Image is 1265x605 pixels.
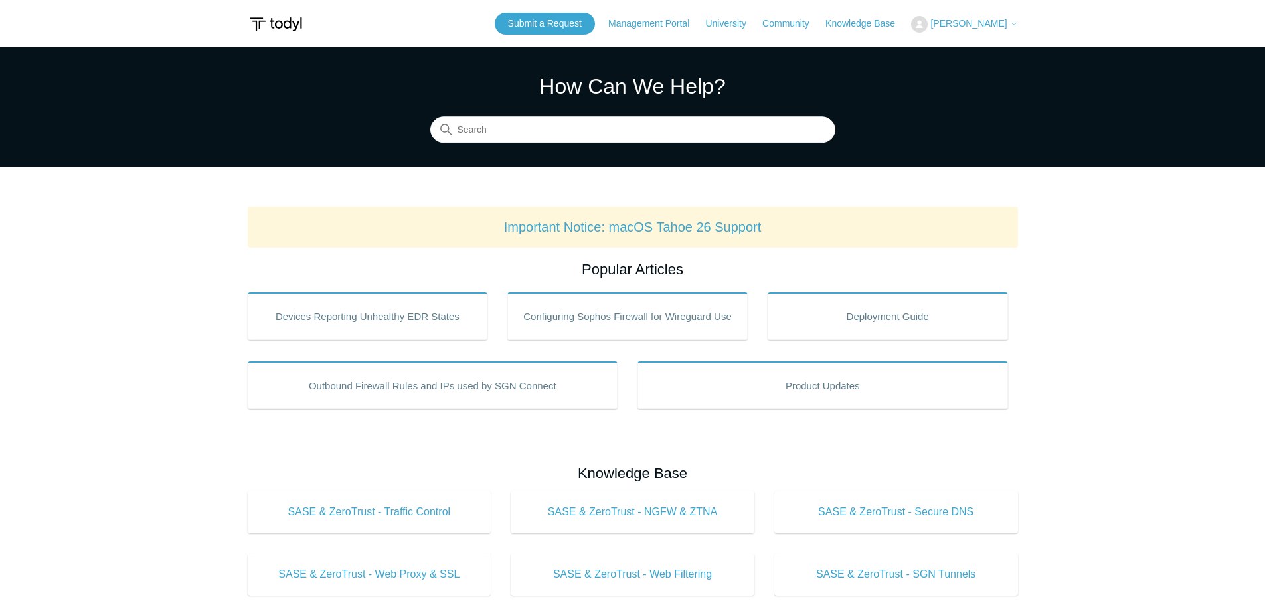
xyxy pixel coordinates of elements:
a: Community [762,17,823,31]
a: Outbound Firewall Rules and IPs used by SGN Connect [248,361,618,409]
span: SASE & ZeroTrust - SGN Tunnels [794,566,998,582]
a: SASE & ZeroTrust - Web Filtering [511,553,754,596]
a: Submit a Request [495,13,595,35]
a: Knowledge Base [825,17,908,31]
span: SASE & ZeroTrust - Secure DNS [794,504,998,520]
h1: How Can We Help? [430,70,835,102]
button: [PERSON_NAME] [911,16,1017,33]
span: [PERSON_NAME] [930,18,1007,29]
span: SASE & ZeroTrust - Web Proxy & SSL [268,566,471,582]
span: SASE & ZeroTrust - Traffic Control [268,504,471,520]
input: Search [430,117,835,143]
a: SASE & ZeroTrust - SGN Tunnels [774,553,1018,596]
h2: Popular Articles [248,258,1018,280]
a: Devices Reporting Unhealthy EDR States [248,292,488,340]
a: Management Portal [608,17,703,31]
span: SASE & ZeroTrust - Web Filtering [531,566,734,582]
a: SASE & ZeroTrust - Traffic Control [248,491,491,533]
a: University [705,17,759,31]
h2: Knowledge Base [248,462,1018,484]
a: SASE & ZeroTrust - Secure DNS [774,491,1018,533]
a: SASE & ZeroTrust - NGFW & ZTNA [511,491,754,533]
a: Deployment Guide [768,292,1008,340]
img: Todyl Support Center Help Center home page [248,12,304,37]
span: SASE & ZeroTrust - NGFW & ZTNA [531,504,734,520]
a: Configuring Sophos Firewall for Wireguard Use [507,292,748,340]
a: Product Updates [637,361,1008,409]
a: Important Notice: macOS Tahoe 26 Support [504,220,762,234]
a: SASE & ZeroTrust - Web Proxy & SSL [248,553,491,596]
